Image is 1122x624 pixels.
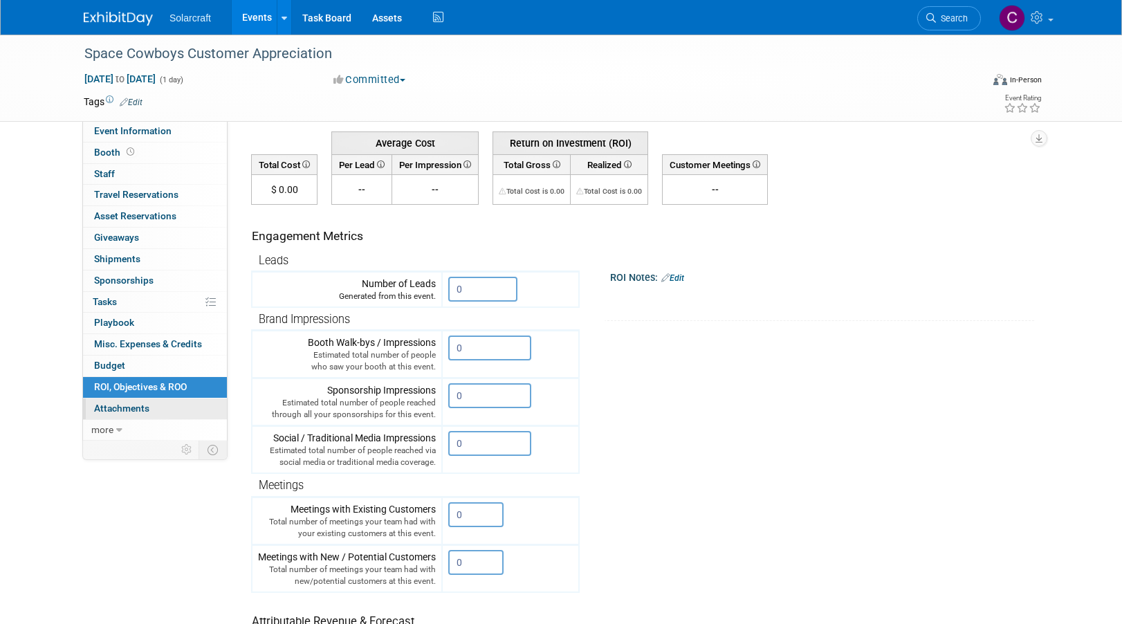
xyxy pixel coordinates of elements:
[258,516,436,540] div: Total number of meetings your team had with your existing customers at this event.
[84,95,142,109] td: Tags
[124,147,137,157] span: Booth not reserved yet
[1009,75,1042,85] div: In-Person
[83,270,227,291] a: Sponsorships
[175,441,199,459] td: Personalize Event Tab Strip
[252,154,318,174] th: Total Cost
[94,189,178,200] span: Travel Reservations
[661,273,684,283] a: Edit
[94,338,202,349] span: Misc. Expenses & Credits
[83,249,227,270] a: Shipments
[432,184,439,195] span: --
[258,445,436,468] div: Estimated total number of people reached via social media or traditional media coverage.
[158,75,183,84] span: (1 day)
[252,228,573,245] div: Engagement Metrics
[94,275,154,286] span: Sponsorships
[571,154,648,174] th: Realized
[610,267,1034,285] div: ROI Notes:
[1004,95,1041,102] div: Event Rating
[332,154,392,174] th: Per Lead
[94,317,134,328] span: Playbook
[493,131,648,154] th: Return on Investment (ROI)
[936,13,968,24] span: Search
[199,441,228,459] td: Toggle Event Tabs
[576,183,642,196] div: The Total Cost for this event needs to be greater than 0.00 in order for ROI to get calculated. S...
[83,398,227,419] a: Attachments
[329,73,411,87] button: Committed
[258,502,436,540] div: Meetings with Existing Customers
[258,397,436,421] div: Estimated total number of people reached through all your sponsorships for this event.
[94,168,115,179] span: Staff
[83,292,227,313] a: Tasks
[83,356,227,376] a: Budget
[94,210,176,221] span: Asset Reservations
[120,98,142,107] a: Edit
[668,183,762,196] div: --
[83,185,227,205] a: Travel Reservations
[91,424,113,435] span: more
[259,479,304,492] span: Meetings
[84,73,156,85] span: [DATE] [DATE]
[94,360,125,371] span: Budget
[392,154,479,174] th: Per Impression
[993,74,1007,85] img: Format-Inperson.png
[252,175,318,205] td: $ 0.00
[259,254,288,267] span: Leads
[94,403,149,414] span: Attachments
[169,12,211,24] span: Solarcraft
[258,383,436,421] div: Sponsorship Impressions
[83,143,227,163] a: Booth
[94,147,137,158] span: Booth
[258,550,436,587] div: Meetings with New / Potential Customers
[80,42,960,66] div: Space Cowboys Customer Appreciation
[332,131,479,154] th: Average Cost
[999,5,1025,31] img: Chuck Goding
[258,277,436,302] div: Number of Leads
[83,228,227,248] a: Giveaways
[83,206,227,227] a: Asset Reservations
[258,291,436,302] div: Generated from this event.
[258,564,436,587] div: Total number of meetings your team had with new/potential customers at this event.
[258,336,436,373] div: Booth Walk-bys / Impressions
[83,313,227,333] a: Playbook
[917,6,981,30] a: Search
[499,183,564,196] div: The Total Cost for this event needs to be greater than 0.00 in order for ROI to get calculated. S...
[83,121,227,142] a: Event Information
[83,420,227,441] a: more
[113,73,127,84] span: to
[259,313,350,326] span: Brand Impressions
[663,154,768,174] th: Customer Meetings
[84,12,153,26] img: ExhibitDay
[258,431,436,468] div: Social / Traditional Media Impressions
[83,164,227,185] a: Staff
[258,349,436,373] div: Estimated total number of people who saw your booth at this event.
[899,72,1042,93] div: Event Format
[83,377,227,398] a: ROI, Objectives & ROO
[358,184,365,195] span: --
[94,381,187,392] span: ROI, Objectives & ROO
[83,334,227,355] a: Misc. Expenses & Credits
[94,125,172,136] span: Event Information
[93,296,117,307] span: Tasks
[94,232,139,243] span: Giveaways
[94,253,140,264] span: Shipments
[493,154,571,174] th: Total Gross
